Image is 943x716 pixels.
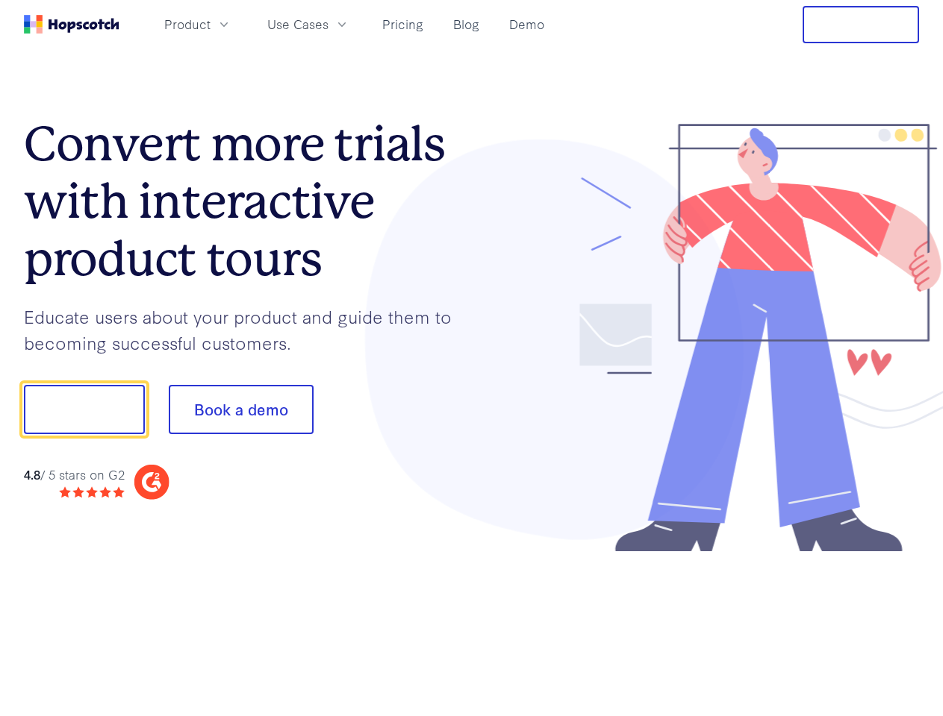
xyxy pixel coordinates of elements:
[155,12,240,37] button: Product
[503,12,550,37] a: Demo
[169,385,314,434] button: Book a demo
[803,6,919,43] button: Free Trial
[24,116,472,287] h1: Convert more trials with interactive product tours
[24,465,40,483] strong: 4.8
[376,12,429,37] a: Pricing
[447,12,485,37] a: Blog
[164,15,211,34] span: Product
[24,304,472,355] p: Educate users about your product and guide them to becoming successful customers.
[24,465,125,484] div: / 5 stars on G2
[24,15,119,34] a: Home
[24,385,145,434] button: Show me!
[267,15,329,34] span: Use Cases
[258,12,358,37] button: Use Cases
